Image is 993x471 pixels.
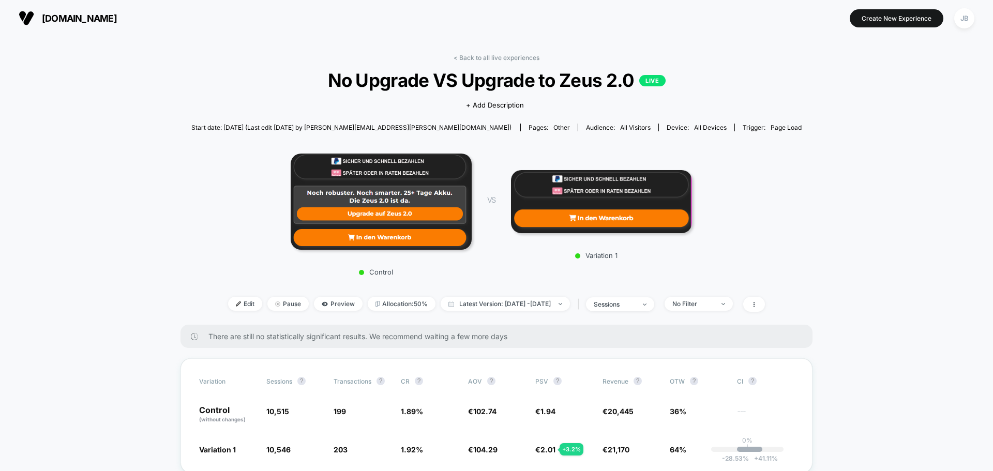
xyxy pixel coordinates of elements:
span: Pause [267,297,309,311]
span: € [603,407,634,416]
span: Revenue [603,377,628,385]
span: other [553,124,570,131]
span: 203 [334,445,348,454]
span: Transactions [334,377,371,385]
span: All Visitors [620,124,651,131]
button: ? [690,377,698,385]
div: Trigger: [743,124,802,131]
button: ? [553,377,562,385]
span: Variation 1 [199,445,236,454]
span: 1.92 % [401,445,423,454]
button: ? [634,377,642,385]
button: ? [297,377,306,385]
span: No Upgrade VS Upgrade to Zeus 2.0 [222,69,771,91]
span: --- [737,408,794,423]
span: 10,515 [266,407,289,416]
span: 64% [670,445,686,454]
p: Control [199,406,256,423]
span: € [535,407,555,416]
span: -28.53 % [722,454,749,462]
span: CI [737,377,794,385]
div: sessions [594,300,635,308]
button: JB [951,8,977,29]
div: Pages: [529,124,570,131]
span: 2.01 [540,445,555,454]
button: [DOMAIN_NAME] [16,10,120,26]
span: Allocation: 50% [368,297,435,311]
span: CR [401,377,410,385]
span: | [575,297,586,312]
span: all devices [694,124,727,131]
span: + Add Description [466,100,524,111]
button: ? [415,377,423,385]
span: (without changes) [199,416,246,422]
span: Latest Version: [DATE] - [DATE] [441,297,570,311]
p: | [746,444,748,452]
img: calendar [448,301,454,307]
span: VS [487,195,495,204]
span: OTW [670,377,727,385]
button: Create New Experience [850,9,943,27]
img: end [559,303,562,305]
p: 0% [742,436,753,444]
img: edit [236,301,241,307]
span: [DOMAIN_NAME] [42,13,117,24]
img: end [721,303,725,305]
span: 36% [670,407,686,416]
img: Variation 1 main [511,170,692,233]
span: € [468,407,496,416]
span: 20,445 [608,407,634,416]
span: Sessions [266,377,292,385]
span: AOV [468,377,482,385]
button: ? [487,377,495,385]
span: There are still no statistically significant results. We recommend waiting a few more days [208,332,792,341]
div: Audience: [586,124,651,131]
p: Variation 1 [506,251,687,260]
img: rebalance [375,301,380,307]
img: end [275,301,280,307]
span: 21,170 [608,445,629,454]
p: Control [285,268,467,276]
span: PSV [535,377,548,385]
p: LIVE [639,75,665,86]
div: No Filter [672,300,714,308]
img: end [643,303,646,306]
span: 102.74 [473,407,496,416]
span: 10,546 [266,445,291,454]
button: ? [377,377,385,385]
span: Variation [199,377,256,385]
span: 104.29 [473,445,498,454]
span: Edit [228,297,262,311]
span: Preview [314,297,363,311]
img: Visually logo [19,10,34,26]
img: Control main [291,154,472,250]
span: 199 [334,407,346,416]
span: Device: [658,124,734,131]
span: 1.89 % [401,407,423,416]
span: + [754,454,758,462]
div: JB [954,8,974,28]
span: Page Load [771,124,802,131]
div: + 3.2 % [560,443,583,455]
span: 41.11 % [749,454,778,462]
a: < Back to all live experiences [454,54,539,62]
span: 1.94 [540,407,555,416]
span: € [535,445,555,454]
span: € [603,445,629,454]
span: € [468,445,498,454]
button: ? [748,377,757,385]
span: Start date: [DATE] (Last edit [DATE] by [PERSON_NAME][EMAIL_ADDRESS][PERSON_NAME][DOMAIN_NAME]) [191,124,511,131]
